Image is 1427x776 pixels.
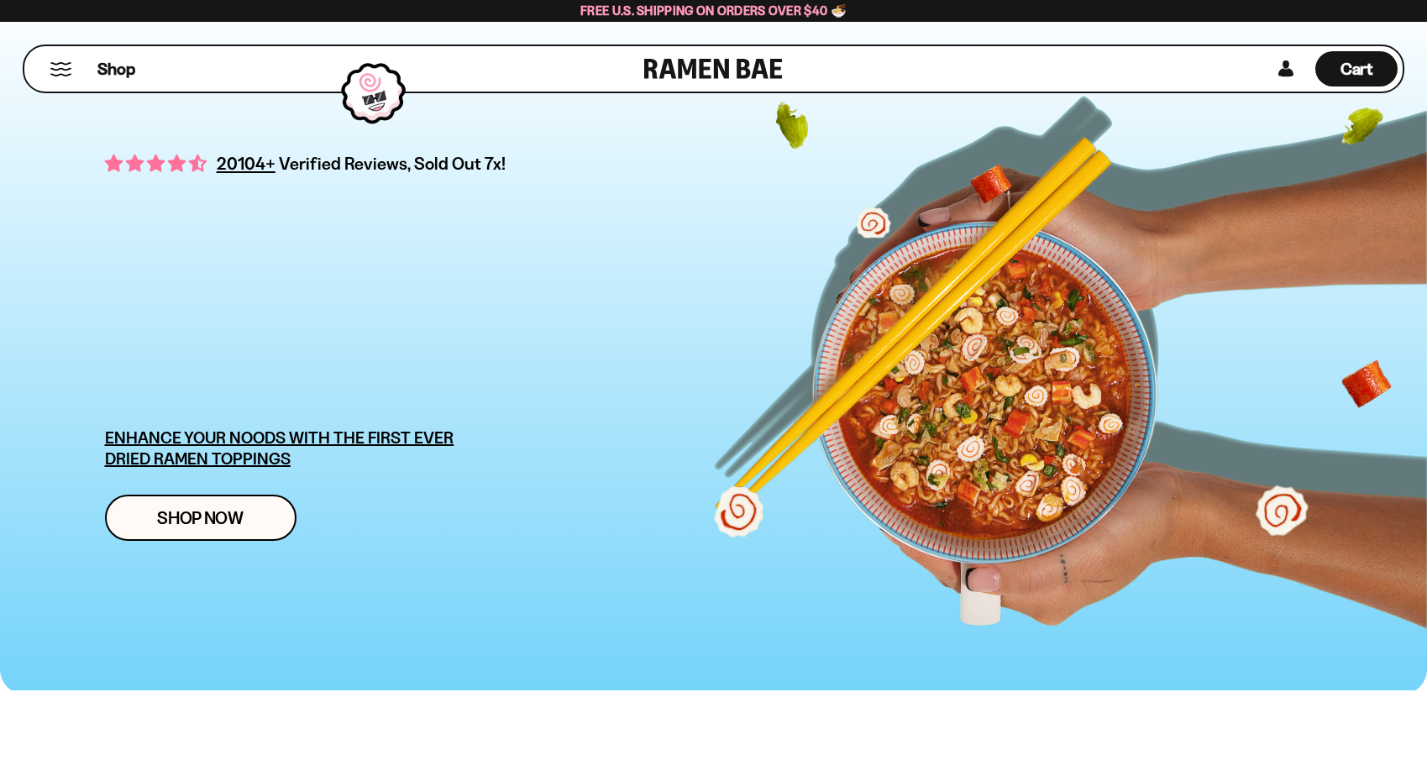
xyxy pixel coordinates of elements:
[157,509,244,527] span: Shop Now
[580,3,847,18] span: Free U.S. Shipping on Orders over $40 🍜
[50,62,72,76] button: Mobile Menu Trigger
[1315,46,1398,92] a: Cart
[1340,59,1373,79] span: Cart
[97,51,135,87] a: Shop
[105,495,296,541] a: Shop Now
[279,153,506,174] span: Verified Reviews, Sold Out 7x!
[217,150,275,176] span: 20104+
[97,58,135,81] span: Shop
